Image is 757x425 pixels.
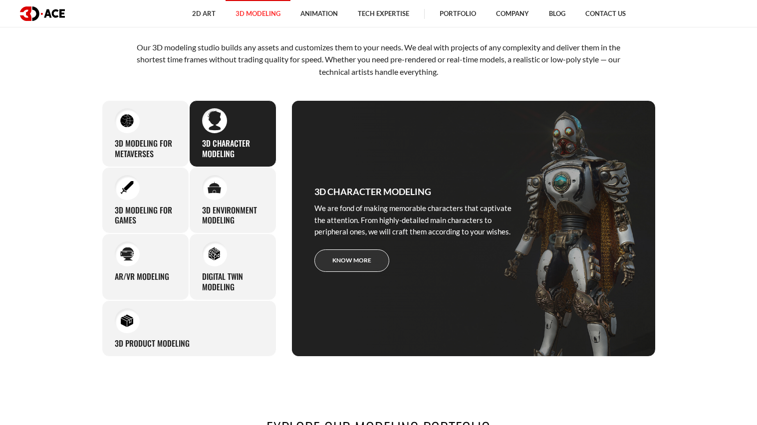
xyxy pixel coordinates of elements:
[120,314,134,327] img: 3D Product Modeling
[208,111,221,131] img: 3D character modeling
[314,249,389,272] a: Know more
[202,205,263,226] h3: 3D environment modeling
[208,247,221,261] img: Digital Twin modeling
[208,182,221,194] img: 3D environment modeling
[314,203,519,237] p: We are fond of making memorable characters that captivate the attention. From highly-detailed mai...
[314,185,431,199] h3: 3D character modeling
[20,6,65,21] img: logo dark
[102,6,656,29] h2: 3D modeling services we provide
[115,205,176,226] h3: 3D modeling for games
[115,138,176,159] h3: 3D Modeling for Metaverses
[120,114,134,127] img: 3D Modeling for Metaverses
[115,338,190,349] h3: 3D Product Modeling
[202,138,263,159] h3: 3D character modeling
[133,41,624,78] p: Our 3D modeling studio builds any assets and customizes them to your needs. We deal with projects...
[202,271,263,292] h3: Digital Twin modeling
[115,271,169,282] h3: AR/VR modeling
[120,247,134,261] img: AR/VR modeling
[120,181,134,194] img: 3D modeling for games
